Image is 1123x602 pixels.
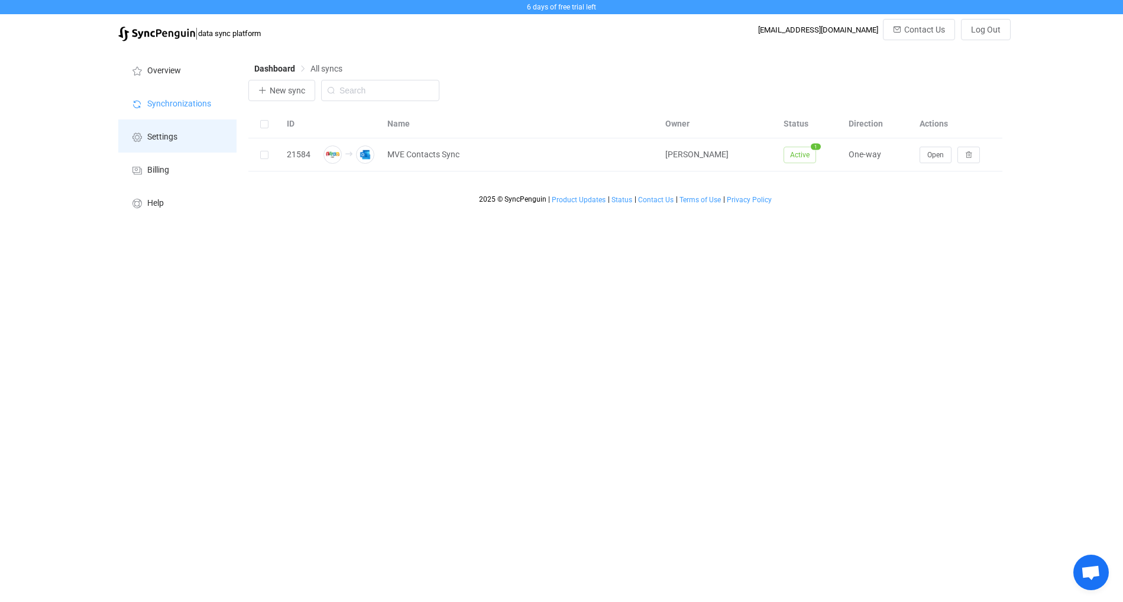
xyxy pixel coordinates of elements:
div: [EMAIL_ADDRESS][DOMAIN_NAME] [758,25,878,34]
a: |data sync platform [118,25,261,41]
span: All syncs [310,64,342,73]
span: Open [927,151,944,159]
a: Product Updates [551,196,606,204]
div: Status [778,117,843,131]
div: ID [281,117,316,131]
a: Status [611,196,633,204]
img: outlook.png [356,145,374,164]
input: Search [321,80,439,101]
a: Help [118,186,237,219]
div: Direction [843,117,914,131]
span: Privacy Policy [727,196,772,204]
span: [PERSON_NAME] [665,150,729,159]
span: Contact Us [638,196,674,204]
span: 1 [811,143,821,150]
span: | [635,195,636,203]
span: 2025 © SyncPenguin [479,195,546,203]
span: New sync [270,86,305,95]
a: Overview [118,53,237,86]
a: Privacy Policy [726,196,772,204]
div: Actions [914,117,1002,131]
span: Contact Us [904,25,945,34]
span: Product Updates [552,196,606,204]
div: Breadcrumb [254,64,342,73]
img: syncpenguin.svg [118,27,195,41]
span: Dashboard [254,64,295,73]
div: Owner [659,117,778,131]
span: | [195,25,198,41]
div: Name [381,117,659,131]
span: Status [611,196,632,204]
span: Help [147,199,164,208]
span: | [548,195,550,203]
span: Active [784,147,816,163]
a: Synchronizations [118,86,237,119]
span: Settings [147,132,177,142]
span: Overview [147,66,181,76]
a: Terms of Use [679,196,721,204]
span: | [676,195,678,203]
div: Open chat [1073,555,1109,590]
span: | [723,195,725,203]
div: 21584 [281,148,316,161]
span: 6 days of free trial left [527,3,596,11]
a: Contact Us [637,196,674,204]
span: Synchronizations [147,99,211,109]
span: Log Out [971,25,1001,34]
a: Settings [118,119,237,153]
span: MVE Contacts Sync [387,148,459,161]
div: One-way [843,148,914,161]
button: Log Out [961,19,1011,40]
span: | [608,195,610,203]
span: data sync platform [198,29,261,38]
button: Open [920,147,952,163]
a: Billing [118,153,237,186]
img: zoho-crm.png [323,145,342,164]
button: Contact Us [883,19,955,40]
span: Billing [147,166,169,175]
button: New sync [248,80,315,101]
a: Open [920,150,952,159]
